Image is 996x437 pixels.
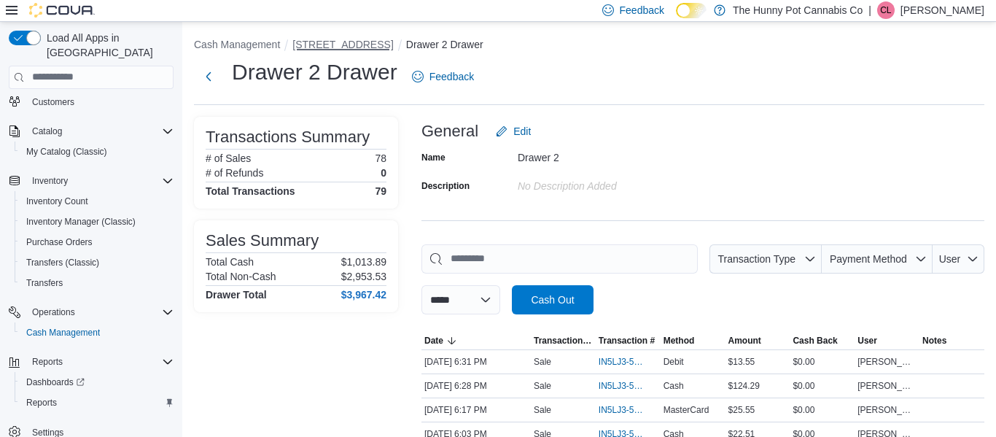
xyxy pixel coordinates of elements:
span: Operations [32,306,75,318]
button: IN5LJ3-5757880 [599,353,658,371]
h3: Sales Summary [206,232,319,250]
button: Cash Out [512,285,594,314]
span: $13.55 [728,356,755,368]
span: Feedback [429,69,474,84]
button: My Catalog (Classic) [15,142,179,162]
span: Operations [26,303,174,321]
h6: Total Cash [206,256,254,268]
div: [DATE] 6:17 PM [421,401,531,419]
a: Inventory Manager (Classic) [20,213,141,231]
h6: Total Non-Cash [206,271,276,282]
span: Catalog [26,123,174,140]
a: Cash Management [20,324,106,341]
a: Transfers [20,274,69,292]
img: Cova [29,3,95,18]
a: Reports [20,394,63,411]
span: Inventory [32,175,68,187]
button: IN5LJ3-5757848 [599,377,658,395]
p: 78 [375,152,386,164]
button: Inventory [3,171,179,191]
span: $124.29 [728,380,760,392]
h4: Total Transactions [206,185,295,197]
p: Sale [534,380,551,392]
p: [PERSON_NAME] [900,1,984,19]
span: [PERSON_NAME] [857,356,917,368]
button: User [855,332,919,349]
div: $0.00 [790,353,855,371]
span: Method [664,335,695,347]
p: $1,013.89 [341,256,386,268]
span: Transaction # [599,335,655,347]
h4: 79 [375,185,386,197]
button: Transfers [15,273,179,293]
span: IN5LJ3-5757759 [599,404,643,416]
button: Operations [26,303,81,321]
button: Transaction Type [531,332,596,349]
span: IN5LJ3-5757880 [599,356,643,368]
h1: Drawer 2 Drawer [232,58,397,87]
span: $25.55 [728,404,755,416]
button: Inventory Count [15,191,179,212]
span: IN5LJ3-5757848 [599,380,643,392]
span: Edit [513,124,531,139]
button: Cash Back [790,332,855,349]
a: Customers [26,93,80,111]
a: Inventory Count [20,193,94,210]
label: Name [421,152,446,163]
span: Transfers [26,277,63,289]
button: Customers [3,90,179,112]
span: Cash [664,380,684,392]
h6: # of Refunds [206,167,263,179]
button: Date [421,332,531,349]
h3: Transactions Summary [206,128,370,146]
button: Cash Management [15,322,179,343]
span: Transaction Type [717,253,795,265]
span: Cash Out [531,293,574,307]
span: Dashboards [26,376,85,388]
button: [STREET_ADDRESS] [292,39,393,50]
button: Next [194,62,223,91]
span: Customers [26,92,174,110]
span: Inventory Count [26,196,88,207]
input: This is a search bar. As you type, the results lower in the page will automatically filter. [421,244,698,274]
h3: General [421,123,478,140]
span: My Catalog (Classic) [26,146,107,158]
span: Transfers (Classic) [20,254,174,271]
button: Edit [490,117,537,146]
p: Sale [534,356,551,368]
a: Purchase Orders [20,233,98,251]
span: Purchase Orders [26,236,93,248]
p: 0 [381,167,386,179]
span: Reports [26,397,57,409]
input: Dark Mode [676,3,707,18]
span: Inventory Manager (Classic) [26,216,136,228]
button: Payment Method [822,244,933,274]
p: Sale [534,404,551,416]
a: Feedback [406,62,480,91]
div: $0.00 [790,401,855,419]
nav: An example of EuiBreadcrumbs [194,37,984,55]
p: | [868,1,871,19]
span: Cash Management [20,324,174,341]
span: Inventory Count [20,193,174,210]
button: Purchase Orders [15,232,179,252]
button: Inventory [26,172,74,190]
span: Reports [32,356,63,368]
button: Amount [725,332,790,349]
span: Dashboards [20,374,174,391]
span: Reports [26,353,174,371]
h4: $3,967.42 [341,289,386,301]
label: Description [421,180,470,192]
button: Transaction # [596,332,661,349]
a: Dashboards [15,372,179,392]
button: Inventory Manager (Classic) [15,212,179,232]
span: Payment Method [830,253,907,265]
span: [PERSON_NAME] [857,380,917,392]
button: Reports [15,392,179,413]
div: Drawer 2 [518,146,713,163]
button: Drawer 2 Drawer [406,39,483,50]
span: Load All Apps in [GEOGRAPHIC_DATA] [41,31,174,60]
div: [DATE] 6:28 PM [421,377,531,395]
h4: Drawer Total [206,289,267,301]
